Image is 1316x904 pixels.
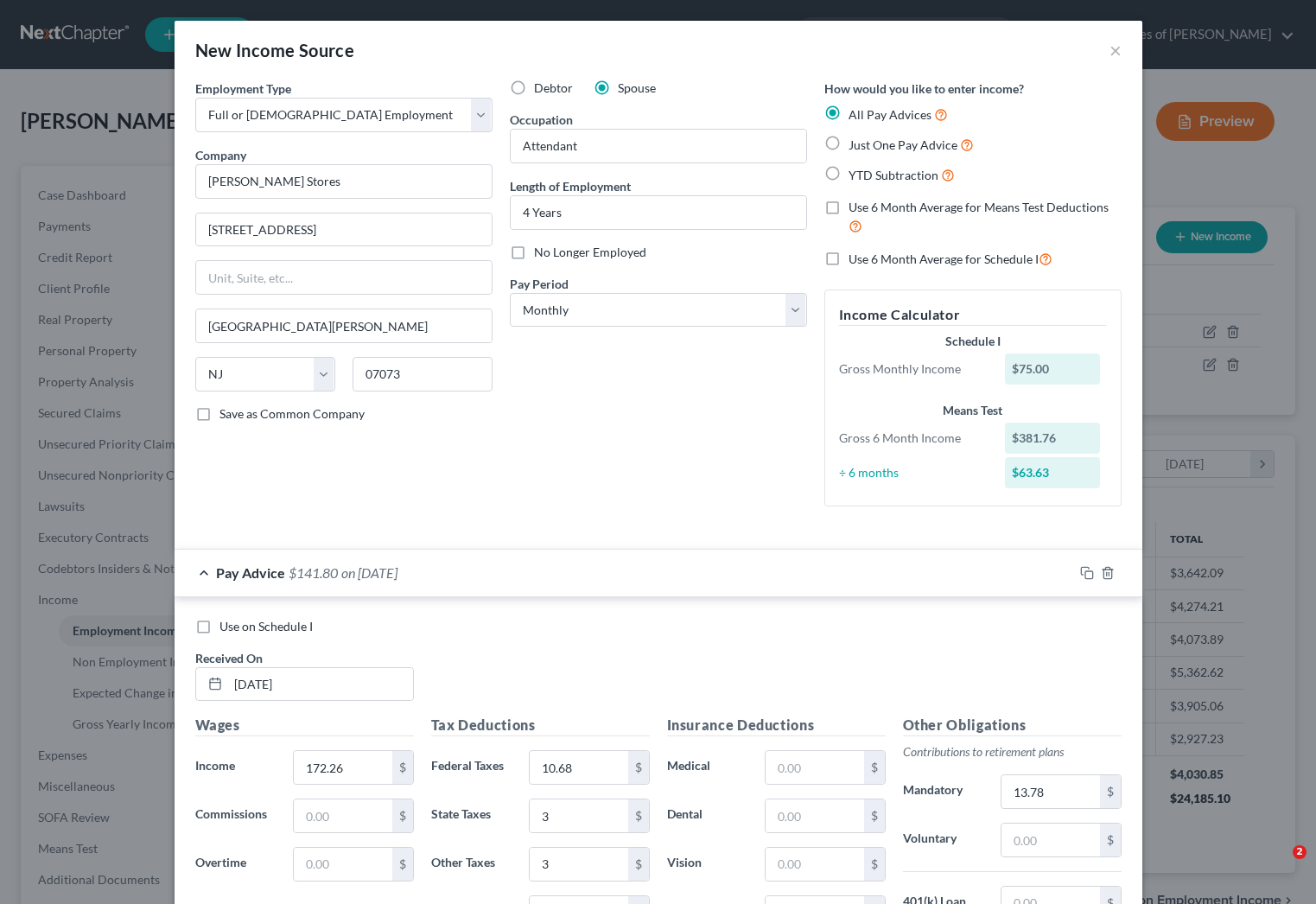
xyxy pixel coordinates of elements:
label: Mandatory [894,774,993,809]
label: Overtime [187,847,285,882]
div: Means Test [839,402,1107,419]
span: Use 6 Month Average for Means Test Deductions [849,200,1109,214]
span: Pay Advice [216,564,285,581]
input: Search company by name... [195,164,493,199]
input: 0.00 [766,848,863,881]
input: 0.00 [530,799,627,832]
span: All Pay Advices [849,107,931,122]
span: Income [195,758,235,773]
div: $381.76 [1005,423,1100,454]
div: ÷ 6 months [830,464,997,481]
h5: Tax Deductions [431,715,650,736]
div: $ [1100,775,1121,808]
div: $ [392,799,413,832]
label: State Taxes [423,799,521,833]
div: New Income Source [195,38,355,62]
label: Other Taxes [423,847,521,882]
button: × [1109,40,1122,60]
input: 0.00 [1001,824,1099,856]
label: Federal Taxes [423,750,521,785]
div: $ [1100,824,1121,856]
div: Gross Monthly Income [830,360,997,378]
label: How would you like to enter income? [824,80,1024,98]
label: Medical [658,750,757,785]
input: 0.00 [530,848,627,881]
input: 0.00 [294,848,391,881]
input: 0.00 [294,751,391,784]
span: Use 6 Month Average for Schedule I [849,251,1039,266]
iframe: Intercom live chat [1257,845,1299,887]
div: $ [392,751,413,784]
input: Unit, Suite, etc... [196,261,492,294]
span: Just One Pay Advice [849,137,957,152]
span: Use on Schedule I [219,619,313,633]
label: Length of Employment [510,177,631,195]
span: YTD Subtraction [849,168,938,182]
h5: Insurance Deductions [667,715,886,736]
span: $141.80 [289,564,338,581]
input: Enter city... [196,309,492,342]
span: No Longer Employed [534,245,646,259]
label: Occupation [510,111,573,129]
input: MM/DD/YYYY [228,668,413,701]
input: Enter address... [196,213,492,246]
div: $63.63 [1005,457,1100,488]
input: 0.00 [766,799,863,832]
p: Contributions to retirement plans [903,743,1122,761]
label: Voluntary [894,823,993,857]
div: Schedule I [839,333,1107,350]
label: Commissions [187,799,285,833]
div: $ [628,848,649,881]
span: Received On [195,651,263,665]
input: ex: 2 years [511,196,806,229]
input: Enter zip... [353,357,493,392]
h5: Income Calculator [839,304,1107,326]
span: on [DATE] [341,564,397,581]
div: Gross 6 Month Income [830,430,997,447]
input: -- [511,130,806,162]
span: Spouse [618,80,656,95]
input: 0.00 [294,799,391,832]
label: Vision [658,847,757,882]
span: Company [195,148,246,162]
h5: Wages [195,715,414,736]
label: Dental [658,799,757,833]
span: Debtor [534,80,573,95]
span: Pay Period [510,277,569,291]
div: $ [628,751,649,784]
span: Save as Common Company [219,406,365,421]
input: 0.00 [530,751,627,784]
span: Employment Type [195,81,291,96]
input: 0.00 [1001,775,1099,808]
div: $ [628,799,649,832]
input: 0.00 [766,751,863,784]
div: $ [864,751,885,784]
div: $ [864,848,885,881]
h5: Other Obligations [903,715,1122,736]
div: $ [392,848,413,881]
div: $ [864,799,885,832]
div: $75.00 [1005,353,1100,385]
span: 2 [1293,845,1306,859]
